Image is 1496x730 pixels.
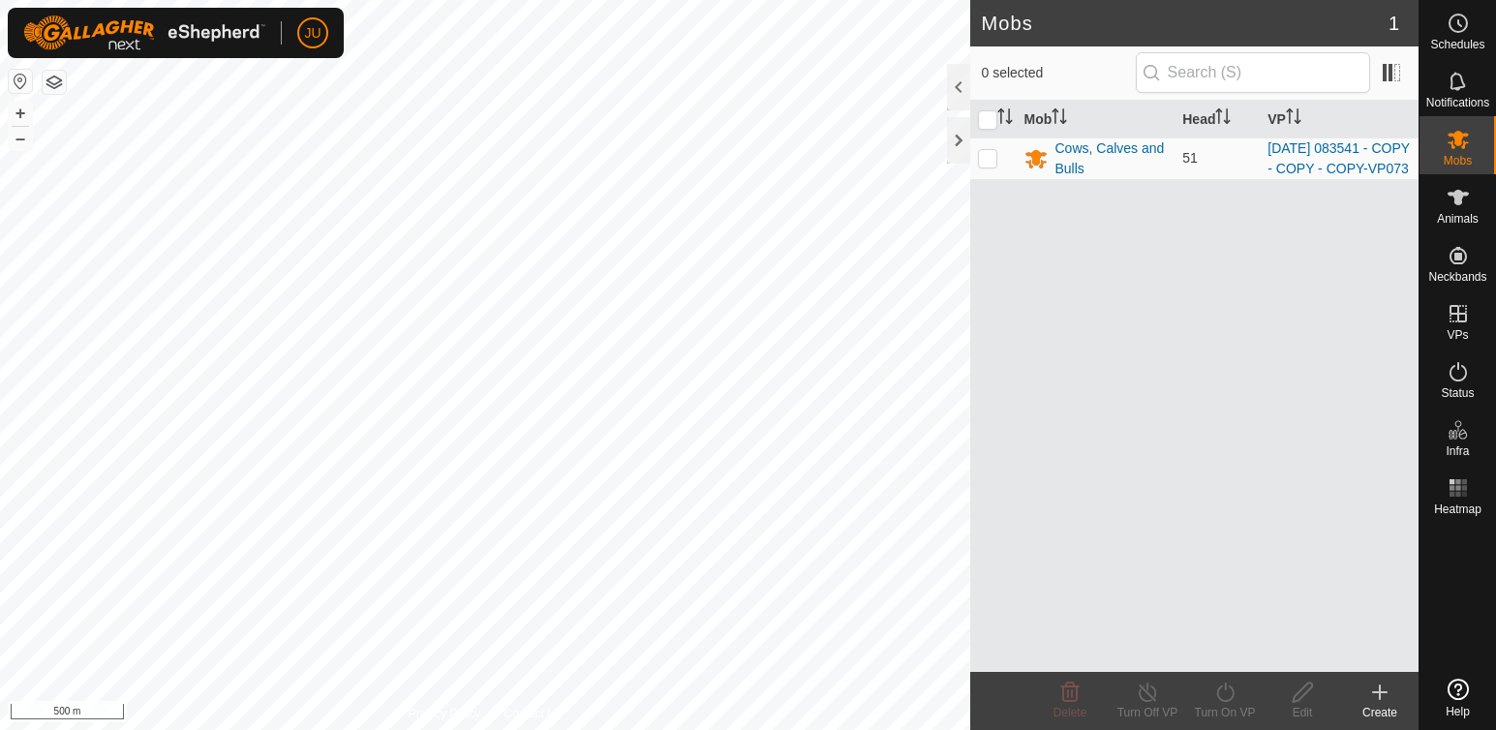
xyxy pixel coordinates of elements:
button: Map Layers [43,71,66,94]
span: Mobs [1444,155,1472,167]
span: Heatmap [1434,503,1481,515]
button: + [9,102,32,125]
img: Gallagher Logo [23,15,265,50]
a: [DATE] 083541 - COPY - COPY - COPY-VP073 [1267,140,1410,176]
span: Notifications [1426,97,1489,108]
p-sorticon: Activate to sort [997,111,1013,127]
span: Status [1441,387,1474,399]
div: Edit [1264,704,1341,721]
th: Head [1175,101,1260,138]
button: Reset Map [9,70,32,93]
button: – [9,127,32,150]
p-sorticon: Activate to sort [1215,111,1231,127]
p-sorticon: Activate to sort [1286,111,1301,127]
div: Create [1341,704,1419,721]
th: Mob [1017,101,1175,138]
span: Schedules [1430,39,1484,50]
a: Help [1420,671,1496,725]
div: Cows, Calves and Bulls [1055,138,1168,179]
span: Neckbands [1428,271,1486,283]
span: 1 [1389,9,1399,38]
a: Privacy Policy [409,705,481,722]
span: 0 selected [982,63,1136,83]
h2: Mobs [982,12,1389,35]
span: VPs [1447,329,1468,341]
div: Turn Off VP [1109,704,1186,721]
span: Help [1446,706,1470,717]
div: Turn On VP [1186,704,1264,721]
input: Search (S) [1136,52,1370,93]
p-sorticon: Activate to sort [1052,111,1067,127]
span: JU [304,23,321,44]
span: Animals [1437,213,1479,225]
span: 51 [1182,150,1198,166]
span: Delete [1053,706,1087,719]
span: Infra [1446,445,1469,457]
a: Contact Us [504,705,561,722]
th: VP [1260,101,1419,138]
